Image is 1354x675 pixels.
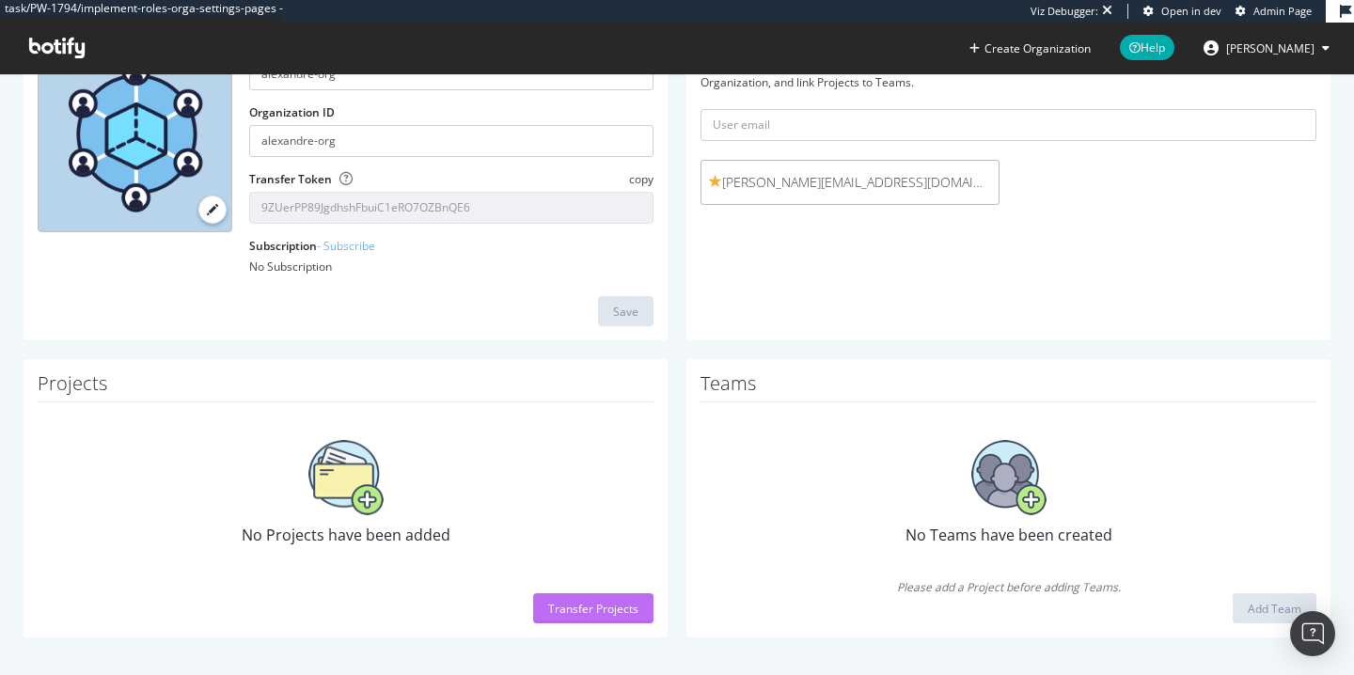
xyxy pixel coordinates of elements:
span: No Projects have been added [242,525,450,545]
img: No Projects have been added [308,440,384,515]
label: Transfer Token [249,171,332,187]
span: alexandre [1226,40,1315,56]
h1: Teams [701,373,1316,402]
a: Admin Page [1236,4,1312,19]
span: No Teams have been created [905,525,1112,545]
span: Admin Page [1253,4,1312,18]
span: Open in dev [1161,4,1221,18]
button: Transfer Projects [533,593,653,623]
div: Transfer Projects [548,601,638,617]
div: Viz Debugger: [1031,4,1098,19]
button: Save [598,296,653,326]
span: copy [629,171,653,187]
span: [PERSON_NAME][EMAIL_ADDRESS][DOMAIN_NAME] [709,173,991,192]
button: [PERSON_NAME] [1189,33,1345,63]
label: Subscription [249,238,375,254]
a: - Subscribe [317,238,375,254]
input: User email [701,109,1316,141]
img: No Teams have been created [971,440,1047,515]
label: Organization ID [249,104,335,120]
a: Open in dev [1143,4,1221,19]
div: No Subscription [249,259,653,275]
div: Open Intercom Messenger [1290,611,1335,656]
span: Please add a Project before adding Teams. [701,579,1316,595]
div: Add Team [1248,601,1301,617]
input: Organization ID [249,125,653,157]
button: Add Team [1233,593,1316,623]
a: Transfer Projects [533,601,653,617]
button: Create Organization [968,39,1092,57]
span: Help [1120,35,1174,60]
a: Add Team [1233,601,1316,617]
h1: Projects [38,373,653,402]
div: Save [613,304,638,320]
